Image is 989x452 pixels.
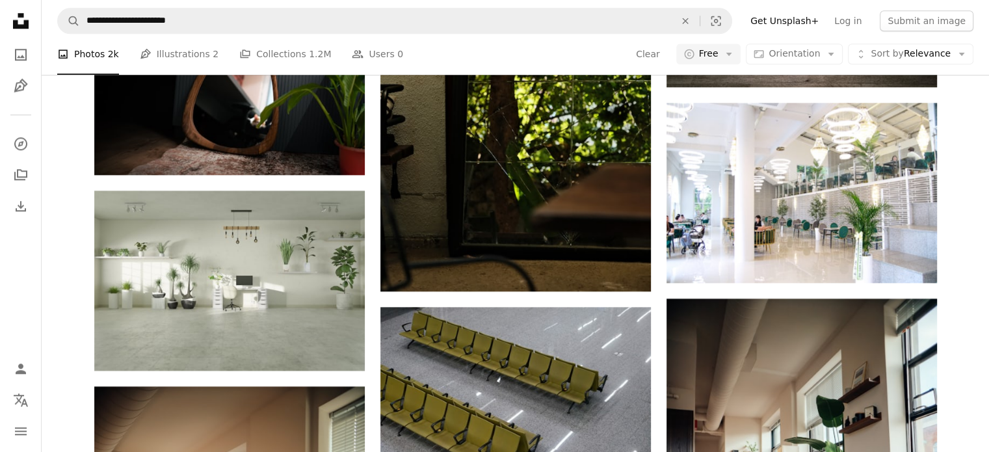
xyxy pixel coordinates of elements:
[8,8,34,36] a: Home — Unsplash
[826,10,869,31] a: Log in
[8,42,34,68] a: Photos
[8,73,34,99] a: Illustrations
[746,44,843,65] button: Orientation
[666,187,937,198] a: a restaurant with people sitting at tables and chairs
[397,47,403,62] span: 0
[239,34,331,75] a: Collections 1.2M
[871,48,951,61] span: Relevance
[635,44,661,65] button: Clear
[848,44,973,65] button: Sort byRelevance
[743,10,826,31] a: Get Unsplash+
[769,49,820,59] span: Orientation
[380,83,651,94] a: A reflection of a tree in a mirror
[8,193,34,219] a: Download History
[8,356,34,382] a: Log in / Sign up
[871,49,903,59] span: Sort by
[309,47,331,62] span: 1.2M
[58,8,80,33] button: Search Unsplash
[671,8,700,33] button: Clear
[213,47,218,62] span: 2
[8,131,34,157] a: Explore
[8,162,34,188] a: Collections
[94,191,365,371] img: A room with a lot of potted plants in it
[700,8,732,33] button: Visual search
[380,391,651,403] a: two rows of yellow chairs sitting on top of a floor
[880,10,973,31] button: Submit an image
[8,387,34,413] button: Language
[352,34,403,75] a: Users 0
[676,44,741,65] button: Free
[699,48,719,61] span: Free
[94,274,365,286] a: A room with a lot of potted plants in it
[57,8,732,34] form: Find visuals sitewide
[8,418,34,444] button: Menu
[94,79,365,90] a: A potted plant and a mirror on a table
[666,103,937,283] img: a restaurant with people sitting at tables and chairs
[140,34,218,75] a: Illustrations 2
